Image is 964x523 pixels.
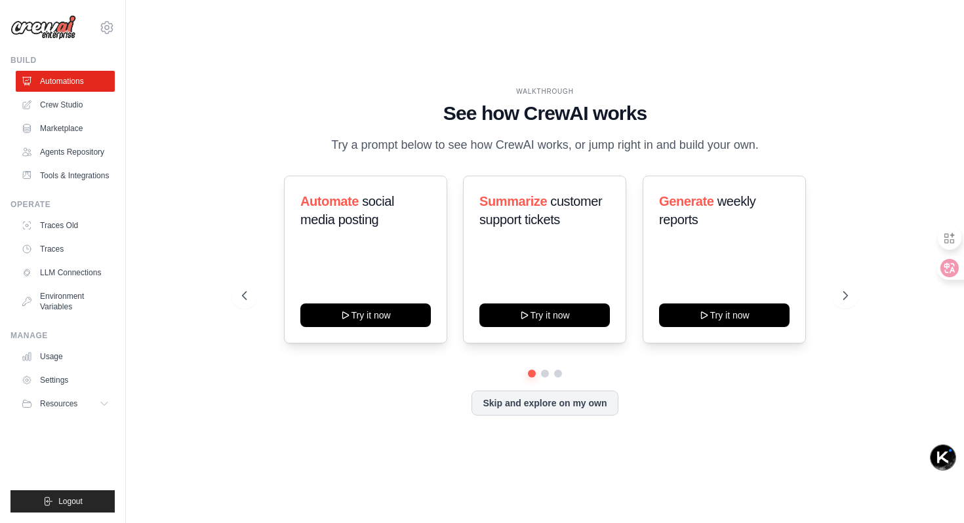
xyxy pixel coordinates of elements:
button: Skip and explore on my own [472,391,618,416]
span: Automate [300,194,359,208]
a: Tools & Integrations [16,165,115,186]
a: LLM Connections [16,262,115,283]
p: Try a prompt below to see how CrewAI works, or jump right in and build your own. [325,136,765,155]
h1: See how CrewAI works [242,102,847,125]
div: WALKTHROUGH [242,87,847,96]
button: Resources [16,393,115,414]
button: Try it now [300,303,431,327]
span: weekly reports [659,194,755,227]
div: Operate [10,199,115,210]
button: Try it now [479,303,610,327]
a: Automations [16,71,115,92]
a: Traces [16,239,115,260]
div: Build [10,55,115,66]
a: Marketplace [16,118,115,139]
button: Logout [10,490,115,513]
img: Logo [10,15,76,40]
a: Environment Variables [16,286,115,317]
a: Usage [16,346,115,367]
a: Crew Studio [16,94,115,115]
span: Summarize [479,194,547,208]
span: Resources [40,398,77,409]
div: Manage [10,330,115,341]
a: Agents Repository [16,142,115,163]
span: Generate [659,194,714,208]
a: Traces Old [16,215,115,236]
button: Try it now [659,303,790,327]
a: Settings [16,370,115,391]
span: Logout [58,496,83,507]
